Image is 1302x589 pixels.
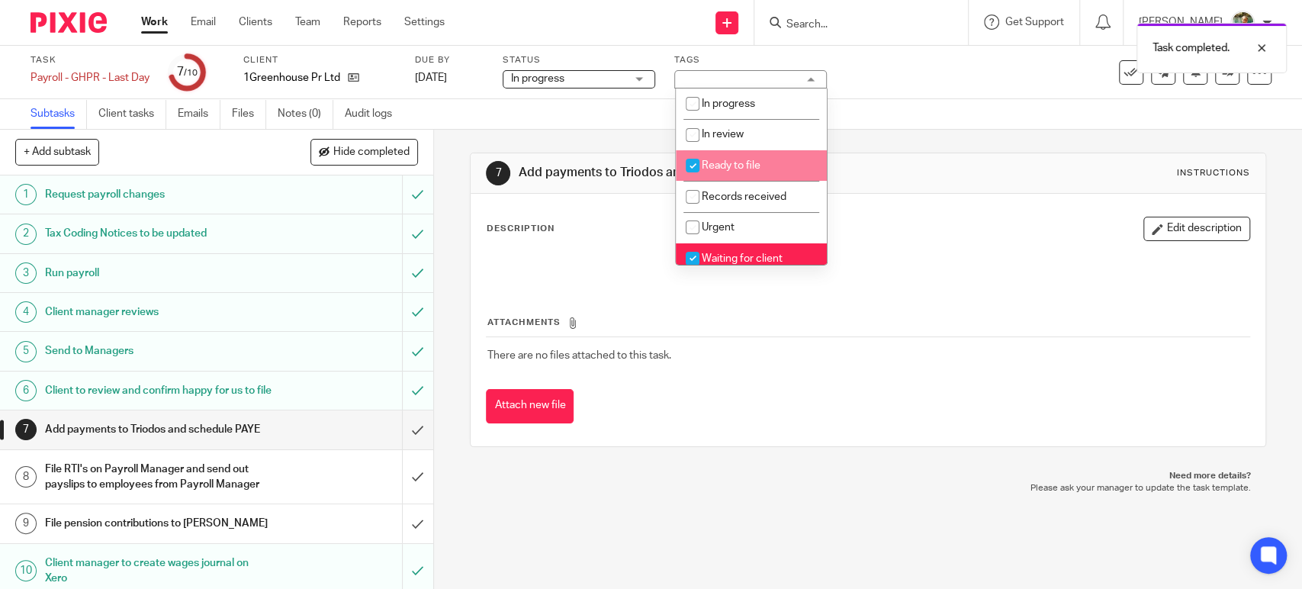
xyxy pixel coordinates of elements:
h1: Send to Managers [45,340,273,362]
h1: Run payroll [45,262,273,285]
div: 7 [15,419,37,440]
span: Ready to file [702,160,760,171]
p: Task completed. [1153,40,1230,56]
div: 8 [15,466,37,488]
span: There are no files attached to this task. [487,350,670,361]
label: Task [31,54,149,66]
h1: Client to review and confirm happy for us to file [45,379,273,402]
h1: File RTI's on Payroll Manager and send out payslips to employees from Payroll Manager [45,458,273,497]
div: 3 [15,262,37,284]
p: 1Greenhouse Pr Ltd [243,70,340,85]
div: Payroll - GHPR - Last Day [31,70,149,85]
a: Audit logs [345,99,403,129]
a: Email [191,14,216,30]
a: Files [232,99,266,129]
label: Due by [415,54,484,66]
span: In progress [702,98,755,109]
div: 6 [15,380,37,401]
small: /10 [184,69,198,77]
span: In progress [511,73,564,84]
div: 5 [15,341,37,362]
div: 9 [15,513,37,534]
button: Hide completed [310,139,418,165]
p: Need more details? [485,470,1250,482]
p: Please ask your manager to update the task template. [485,482,1250,494]
h1: Add payments to Triodos and schedule PAYE [519,165,901,181]
button: Attach new file [486,389,574,423]
span: Hide completed [333,146,410,159]
a: Team [295,14,320,30]
a: Client tasks [98,99,166,129]
h1: Tax Coding Notices to be updated [45,222,273,245]
h1: Add payments to Triodos and schedule PAYE [45,418,273,441]
a: Settings [404,14,445,30]
label: Client [243,54,396,66]
button: Edit description [1143,217,1250,241]
a: Subtasks [31,99,87,129]
label: Status [503,54,655,66]
p: Description [486,223,554,235]
span: [DATE] [415,72,447,83]
span: In review [702,129,744,140]
span: Urgent [702,222,735,233]
div: Instructions [1177,167,1250,179]
h1: Request payroll changes [45,183,273,206]
div: 7 [177,63,198,81]
div: 4 [15,301,37,323]
span: Attachments [487,318,560,327]
span: Records received [702,192,786,202]
span: Waiting for client [702,253,783,264]
h1: Client manager reviews [45,301,273,323]
div: 7 [486,161,510,185]
h1: File pension contributions to [PERSON_NAME] [45,512,273,535]
a: Emails [178,99,220,129]
a: Work [141,14,168,30]
a: Clients [239,14,272,30]
div: 1 [15,184,37,205]
a: Reports [343,14,381,30]
img: Photo2.jpg [1230,11,1255,35]
div: 10 [15,560,37,581]
div: 2 [15,224,37,245]
a: Notes (0) [278,99,333,129]
img: Pixie [31,12,107,33]
button: + Add subtask [15,139,99,165]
